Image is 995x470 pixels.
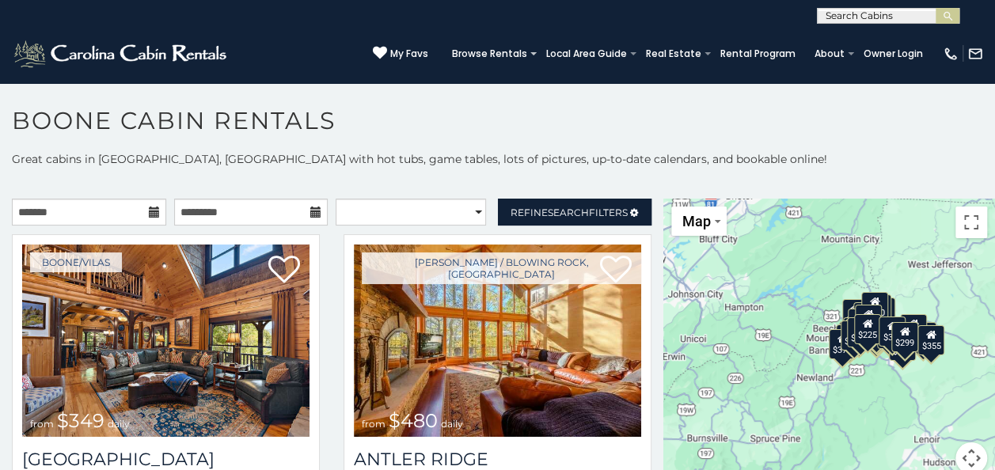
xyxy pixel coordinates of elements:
div: $299 [891,322,918,352]
a: RefineSearchFilters [498,199,652,226]
a: Antler Ridge from $480 daily [354,244,641,437]
h3: Diamond Creek Lodge [22,449,310,470]
a: About [807,43,853,65]
span: Map [682,213,711,229]
a: Real Estate [638,43,709,65]
a: Local Area Guide [538,43,635,65]
div: $325 [840,320,867,351]
a: Owner Login [856,43,931,65]
img: Diamond Creek Lodge [22,244,310,437]
div: $380 [879,316,906,347]
span: from [30,418,54,430]
div: $250 [868,298,894,328]
div: $225 [853,314,880,344]
a: Antler Ridge [354,449,641,470]
button: Toggle fullscreen view [955,207,987,238]
div: $355 [917,325,944,355]
a: Boone/Vilas [30,252,122,272]
a: Browse Rentals [444,43,535,65]
button: Change map style [671,207,727,236]
a: [GEOGRAPHIC_DATA] [22,449,310,470]
div: $395 [846,317,873,347]
span: $349 [57,409,104,432]
div: $375 [828,329,855,359]
img: mail-regular-white.png [967,46,983,62]
div: $255 [864,294,891,324]
div: $930 [900,314,927,344]
div: $320 [861,292,888,322]
span: Refine Filters [511,207,628,218]
img: Antler Ridge [354,244,641,437]
a: Rental Program [712,43,803,65]
a: Diamond Creek Lodge from $349 daily [22,244,310,437]
span: $480 [389,409,438,432]
div: $635 [841,299,868,329]
a: Add to favorites [268,254,300,287]
span: from [362,418,385,430]
div: $210 [855,305,882,335]
a: My Favs [373,46,428,62]
img: phone-regular-white.png [943,46,959,62]
span: daily [108,418,130,430]
span: Search [548,207,589,218]
a: [PERSON_NAME] / Blowing Rock, [GEOGRAPHIC_DATA] [362,252,641,284]
span: My Favs [390,47,428,61]
span: daily [441,418,463,430]
img: White-1-2.png [12,38,231,70]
